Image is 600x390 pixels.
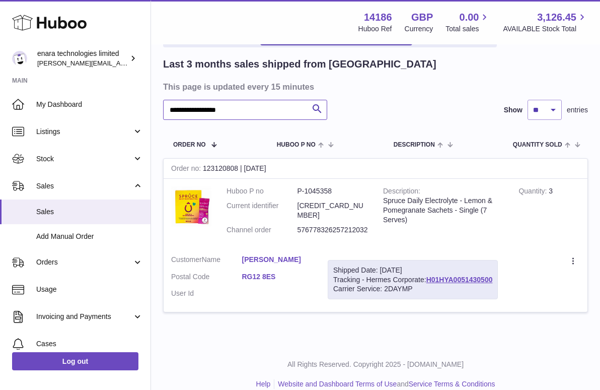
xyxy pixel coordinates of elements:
[171,164,203,175] strong: Order no
[277,142,316,148] span: Huboo P no
[328,260,498,300] div: Tracking - Hermes Corporate:
[37,49,128,68] div: enara technologies limited
[36,154,132,164] span: Stock
[394,142,435,148] span: Description
[173,142,206,148] span: Order No
[171,289,242,298] dt: User Id
[364,11,392,24] strong: 14186
[164,159,587,179] div: 123120808 | [DATE]
[383,196,503,225] div: Spruce Daily Electrolyte - Lemon & Pomegranate Sachets - Single (7 Serves)
[227,186,297,196] dt: Huboo P no
[171,272,242,284] dt: Postal Code
[171,186,211,227] img: 1747669155.jpeg
[163,81,585,92] h3: This page is updated every 15 minutes
[278,380,397,388] a: Website and Dashboard Terms of Use
[242,272,313,282] a: RG12 8ES
[426,276,493,284] a: H01HYA0051430500
[297,201,368,220] dd: [CREDIT_CARD_NUMBER]
[36,285,143,294] span: Usage
[171,255,202,264] span: Customer
[227,201,297,220] dt: Current identifier
[513,142,562,148] span: Quantity Sold
[358,24,392,34] div: Huboo Ref
[504,105,522,115] label: Show
[36,339,143,349] span: Cases
[36,312,132,321] span: Invoicing and Payments
[445,11,490,34] a: 0.00 Total sales
[36,181,132,191] span: Sales
[242,255,313,265] a: [PERSON_NAME]
[409,380,495,388] a: Service Terms & Conditions
[36,232,143,241] span: Add Manual Order
[159,360,592,369] p: All Rights Reserved. Copyright 2025 - [DOMAIN_NAME]
[274,379,495,389] li: and
[411,11,433,24] strong: GBP
[12,352,138,370] a: Log out
[297,186,368,196] dd: P-1045358
[36,207,143,217] span: Sales
[333,266,492,275] div: Shipped Date: [DATE]
[460,11,479,24] span: 0.00
[171,255,242,267] dt: Name
[567,105,588,115] span: entries
[445,24,490,34] span: Total sales
[256,380,271,388] a: Help
[333,284,492,294] div: Carrier Service: 2DAYMP
[383,187,420,198] strong: Description
[297,225,368,235] dd: 576778326257212032
[227,225,297,235] dt: Channel order
[503,24,588,34] span: AVAILABLE Stock Total
[36,257,132,267] span: Orders
[503,11,588,34] a: 3,126.45 AVAILABLE Stock Total
[12,51,27,66] img: Dee@enara.co
[537,11,576,24] span: 3,126.45
[511,179,587,247] td: 3
[518,187,549,198] strong: Quantity
[405,24,433,34] div: Currency
[36,127,132,137] span: Listings
[163,57,436,71] h2: Last 3 months sales shipped from [GEOGRAPHIC_DATA]
[37,59,202,67] span: [PERSON_NAME][EMAIL_ADDRESS][DOMAIN_NAME]
[36,100,143,109] span: My Dashboard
